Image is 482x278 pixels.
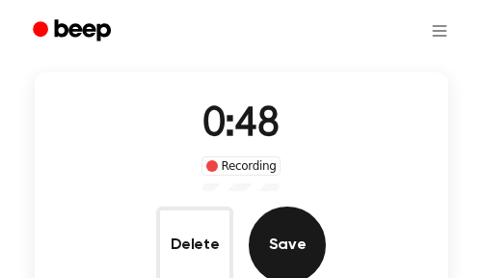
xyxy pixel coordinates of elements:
div: Recording [201,156,281,176]
span: 0:48 [202,105,280,146]
a: Beep [19,13,128,50]
button: Open menu [416,8,463,54]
